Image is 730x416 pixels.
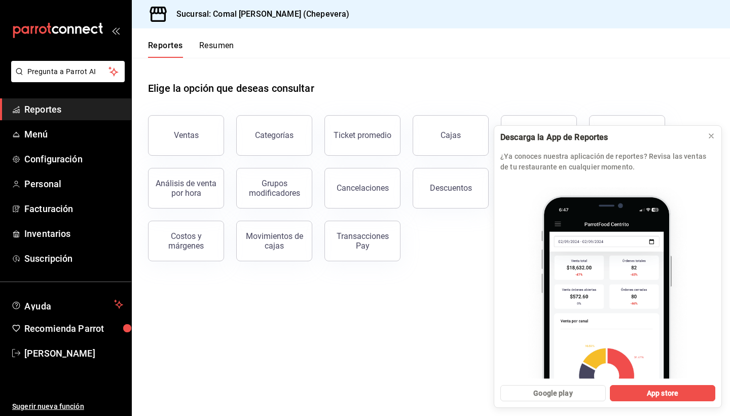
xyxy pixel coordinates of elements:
[647,388,678,399] span: App store
[324,168,400,209] button: Cancelaciones
[155,231,217,251] div: Costos y márgenes
[112,26,120,34] button: open_drawer_menu
[148,81,314,96] h1: Elige la opción que deseas consultar
[334,130,391,140] div: Ticket promedio
[413,168,489,209] button: Descuentos
[533,388,572,399] span: Google play
[413,115,489,156] a: Cajas
[148,41,183,58] button: Reportes
[236,221,312,261] button: Movimientos de cajas
[27,66,109,77] span: Pregunta a Parrot AI
[610,385,715,401] button: App store
[168,8,349,20] h3: Sucursal: Comal [PERSON_NAME] (Chepevera)
[174,130,199,140] div: Ventas
[501,115,577,156] button: Órdenes
[24,252,123,265] span: Suscripción
[199,41,234,58] button: Resumen
[589,115,665,156] button: Pagos
[24,322,123,335] span: Recomienda Parrot
[7,74,125,84] a: Pregunta a Parrot AI
[24,127,123,141] span: Menú
[24,102,123,116] span: Reportes
[243,179,306,198] div: Grupos modificadores
[500,179,715,379] img: parrot app_2.png
[255,130,294,140] div: Categorías
[324,221,400,261] button: Transacciones Pay
[236,168,312,209] button: Grupos modificadores
[337,183,389,193] div: Cancelaciones
[331,231,394,251] div: Transacciones Pay
[11,61,125,82] button: Pregunta a Parrot AI
[148,115,224,156] button: Ventas
[500,132,699,143] div: Descarga la App de Reportes
[148,221,224,261] button: Costos y márgenes
[430,183,472,193] div: Descuentos
[24,298,110,310] span: Ayuda
[500,151,715,172] p: ¿Ya conoces nuestra aplicación de reportes? Revisa las ventas de tu restaurante en cualquier mome...
[24,177,123,191] span: Personal
[24,152,123,166] span: Configuración
[24,202,123,216] span: Facturación
[155,179,217,198] div: Análisis de venta por hora
[148,41,234,58] div: navigation tabs
[236,115,312,156] button: Categorías
[148,168,224,209] button: Análisis de venta por hora
[500,385,606,401] button: Google play
[12,401,123,412] span: Sugerir nueva función
[441,129,461,142] div: Cajas
[24,227,123,240] span: Inventarios
[243,231,306,251] div: Movimientos de cajas
[24,346,123,360] span: [PERSON_NAME]
[324,115,400,156] button: Ticket promedio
